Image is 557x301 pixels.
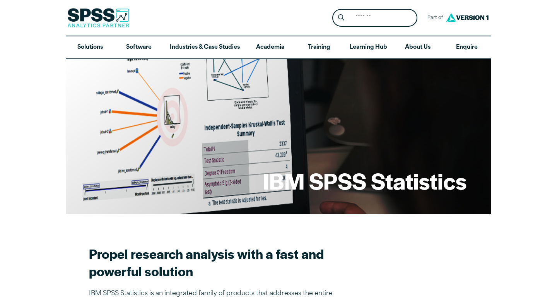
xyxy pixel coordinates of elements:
[263,166,466,196] h1: IBM SPSS Statistics
[114,36,163,59] a: Software
[424,12,444,24] span: Part of
[444,10,490,25] img: Version1 Logo
[338,14,344,21] svg: Search magnifying glass icon
[332,9,417,27] form: Site Header Search Form
[343,36,393,59] a: Learning Hub
[246,36,295,59] a: Academia
[89,245,347,280] h2: Propel research analysis with a fast and powerful solution
[295,36,343,59] a: Training
[67,8,129,27] img: SPSS Analytics Partner
[66,36,114,59] a: Solutions
[393,36,442,59] a: About Us
[334,11,349,25] button: Search magnifying glass icon
[443,36,491,59] a: Enquire
[164,36,246,59] a: Industries & Case Studies
[66,36,491,59] nav: Desktop version of site main menu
